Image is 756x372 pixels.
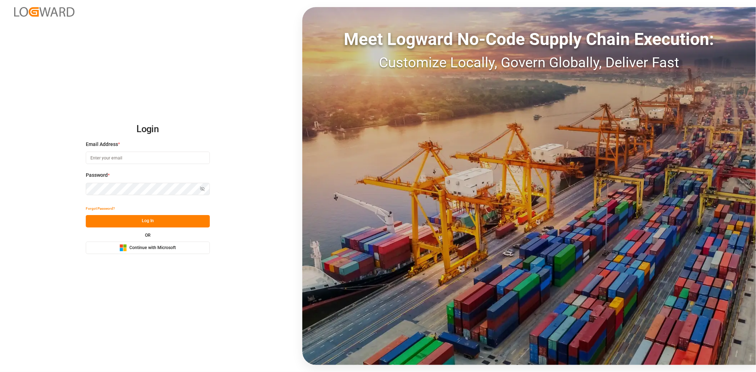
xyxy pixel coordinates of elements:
[86,171,108,179] span: Password
[14,7,74,17] img: Logward_new_orange.png
[129,245,176,251] span: Continue with Microsoft
[86,242,210,254] button: Continue with Microsoft
[86,118,210,141] h2: Login
[302,52,756,73] div: Customize Locally, Govern Globally, Deliver Fast
[302,27,756,52] div: Meet Logward No-Code Supply Chain Execution:
[86,141,118,148] span: Email Address
[86,152,210,164] input: Enter your email
[86,203,115,215] button: Forgot Password?
[145,233,151,237] small: OR
[86,215,210,227] button: Log In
